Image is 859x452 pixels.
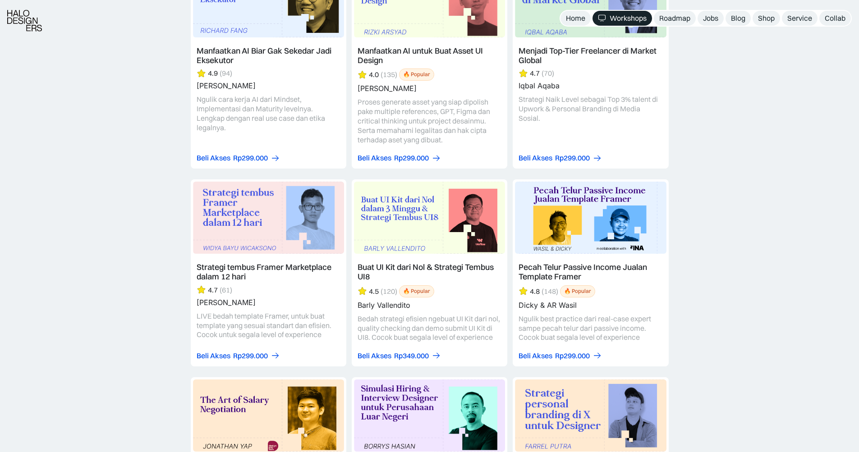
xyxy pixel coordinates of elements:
[555,351,590,361] div: Rp299.000
[358,351,391,361] div: Beli Akses
[519,153,602,163] a: Beli AksesRp299.000
[358,351,441,361] a: Beli AksesRp349.000
[753,11,780,26] a: Shop
[698,11,724,26] a: Jobs
[610,14,647,23] div: Workshops
[394,153,429,163] div: Rp299.000
[555,153,590,163] div: Rp299.000
[787,14,812,23] div: Service
[394,351,429,361] div: Rp349.000
[782,11,818,26] a: Service
[358,153,441,163] a: Beli AksesRp299.000
[197,351,230,361] div: Beli Akses
[819,11,851,26] a: Collab
[197,153,230,163] div: Beli Akses
[703,14,718,23] div: Jobs
[519,351,552,361] div: Beli Akses
[358,153,391,163] div: Beli Akses
[566,14,585,23] div: Home
[654,11,696,26] a: Roadmap
[197,351,280,361] a: Beli AksesRp299.000
[519,351,602,361] a: Beli AksesRp299.000
[731,14,745,23] div: Blog
[726,11,751,26] a: Blog
[519,153,552,163] div: Beli Akses
[233,153,268,163] div: Rp299.000
[233,351,268,361] div: Rp299.000
[560,11,591,26] a: Home
[659,14,690,23] div: Roadmap
[197,153,280,163] a: Beli AksesRp299.000
[758,14,775,23] div: Shop
[825,14,845,23] div: Collab
[593,11,652,26] a: Workshops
